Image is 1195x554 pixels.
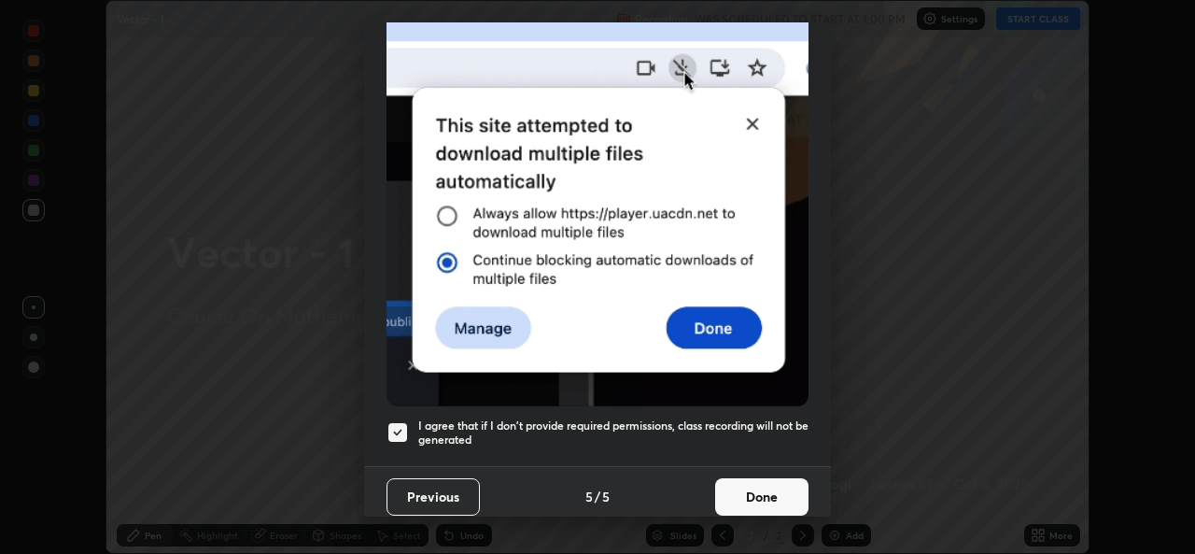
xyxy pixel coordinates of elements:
[595,487,600,506] h4: /
[715,478,808,516] button: Done
[602,487,610,506] h4: 5
[585,487,593,506] h4: 5
[387,478,480,516] button: Previous
[418,419,808,447] h5: I agree that if I don't provide required permissions, class recording will not be generated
